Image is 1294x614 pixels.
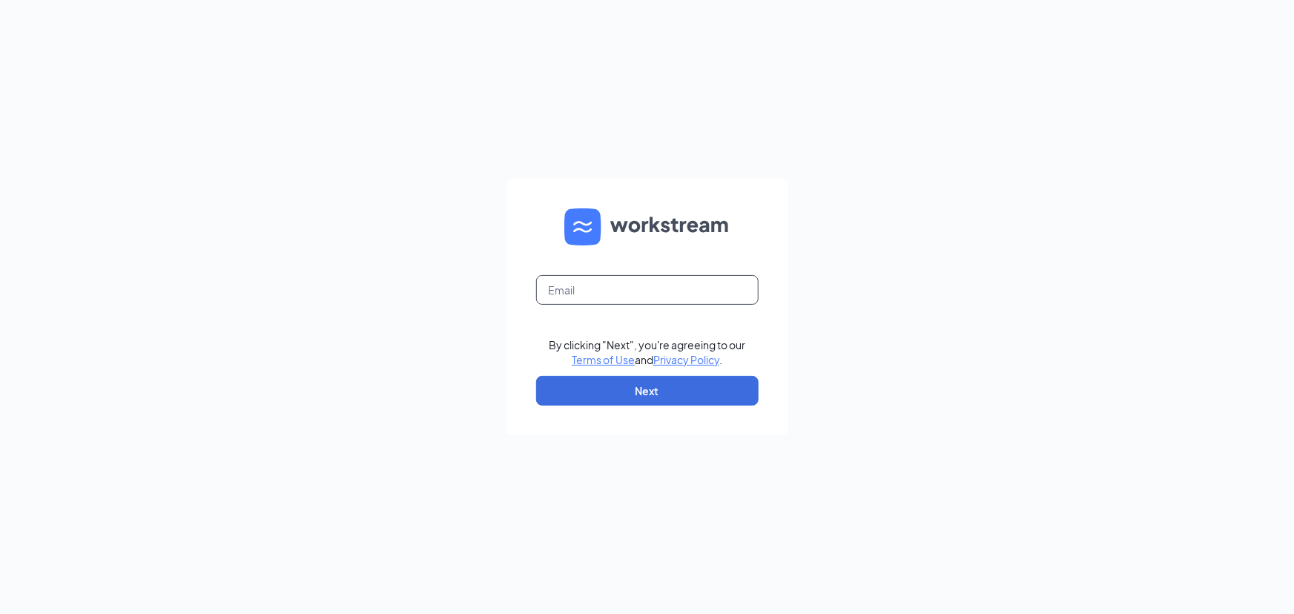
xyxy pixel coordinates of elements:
[564,208,730,245] img: WS logo and Workstream text
[549,337,745,367] div: By clicking "Next", you're agreeing to our and .
[653,353,719,366] a: Privacy Policy
[536,376,759,406] button: Next
[572,353,635,366] a: Terms of Use
[536,275,759,305] input: Email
